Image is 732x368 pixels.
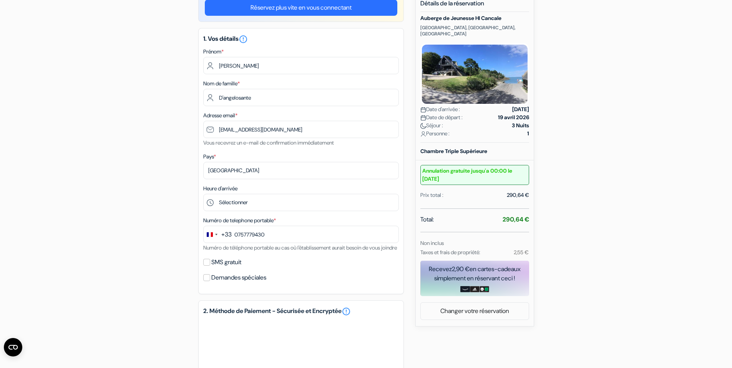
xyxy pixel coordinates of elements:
h5: 2. Méthode de Paiement - Sécurisée et Encryptée [203,307,399,316]
img: uber-uber-eats-card.png [480,286,489,292]
input: Entrez votre prénom [203,57,399,74]
small: Numéro de téléphone portable au cas où l'établissement aurait besoin de vous joindre [203,244,397,251]
i: error_outline [239,35,248,44]
a: Changer votre réservation [421,304,529,318]
a: error_outline [342,307,351,316]
label: Numéro de telephone portable [203,216,276,225]
span: Date de départ : [420,113,463,122]
input: Entrer le nom de famille [203,89,399,106]
img: moon.svg [420,123,426,129]
button: Change country, selected France (+33) [204,226,232,243]
p: [GEOGRAPHIC_DATA], [GEOGRAPHIC_DATA], [GEOGRAPHIC_DATA] [420,25,529,37]
strong: 1 [527,130,529,138]
small: 2,55 € [514,249,529,256]
small: Annulation gratuite jusqu'a 00:00 le [DATE] [420,165,529,185]
div: Prix total : [420,191,443,199]
span: Total: [420,215,434,224]
label: Adresse email [203,112,237,120]
input: Entrer adresse e-mail [203,121,399,138]
a: error_outline [239,35,248,43]
img: user_icon.svg [420,131,426,137]
small: Taxes et frais de propriété: [420,249,480,256]
small: Non inclus [420,240,444,246]
span: Séjour : [420,122,443,130]
label: Nom de famille [203,80,240,88]
label: SMS gratuit [211,257,241,268]
label: Heure d'arrivée [203,185,237,193]
label: Prénom [203,48,224,56]
span: 2,90 € [452,265,470,273]
label: Demandes spéciales [211,272,266,283]
strong: [DATE] [512,105,529,113]
span: Date d'arrivée : [420,105,460,113]
input: 6 12 34 56 78 [203,226,399,243]
strong: 3 Nuits [512,122,529,130]
div: 290,64 € [507,191,529,199]
img: adidas-card.png [470,286,480,292]
strong: 290,64 € [503,215,529,223]
strong: 19 avril 2026 [498,113,529,122]
button: Ouvrir le widget CMP [4,338,22,356]
label: Pays [203,153,216,161]
h5: Auberge de Jeunesse HI Cancale [420,15,529,22]
div: Recevez en cartes-cadeaux simplement en réservant ceci ! [420,265,529,283]
div: +33 [221,230,232,239]
span: Personne : [420,130,450,138]
img: amazon-card-no-text.png [460,286,470,292]
img: calendar.svg [420,107,426,113]
img: calendar.svg [420,115,426,121]
h5: 1. Vos détails [203,35,399,44]
small: Vous recevrez un e-mail de confirmation immédiatement [203,139,334,146]
b: Chambre Triple Supérieure [420,148,487,155]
